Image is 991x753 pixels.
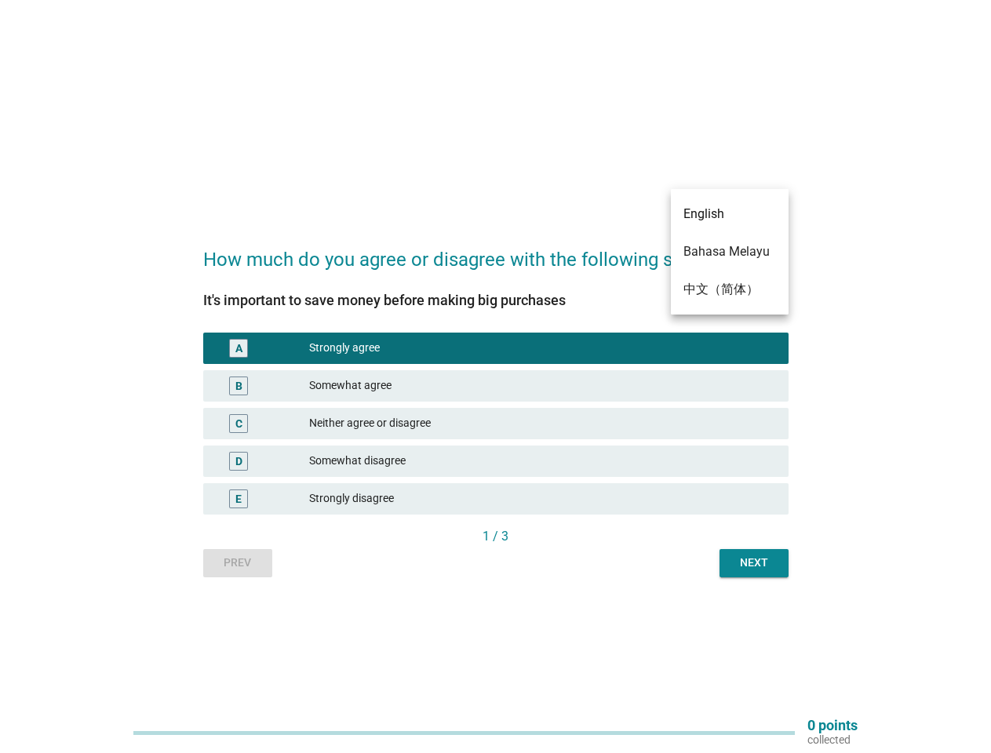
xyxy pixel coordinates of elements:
[807,718,858,733] p: 0 points
[309,489,776,508] div: Strongly disagree
[732,555,776,571] div: Next
[235,377,242,394] div: B
[720,549,789,577] button: Next
[309,452,776,471] div: Somewhat disagree
[203,230,789,274] h2: How much do you agree or disagree with the following statements?
[807,733,858,747] p: collected
[309,339,776,358] div: Strongly agree
[203,527,789,546] div: 1 / 3
[770,192,789,211] i: arrow_drop_down
[235,490,242,507] div: E
[309,414,776,433] div: Neither agree or disagree
[203,289,789,311] div: It's important to save money before making big purchases
[235,415,242,431] div: C
[671,195,712,209] div: English
[235,453,242,469] div: D
[309,376,776,395] div: Somewhat agree
[235,340,242,356] div: A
